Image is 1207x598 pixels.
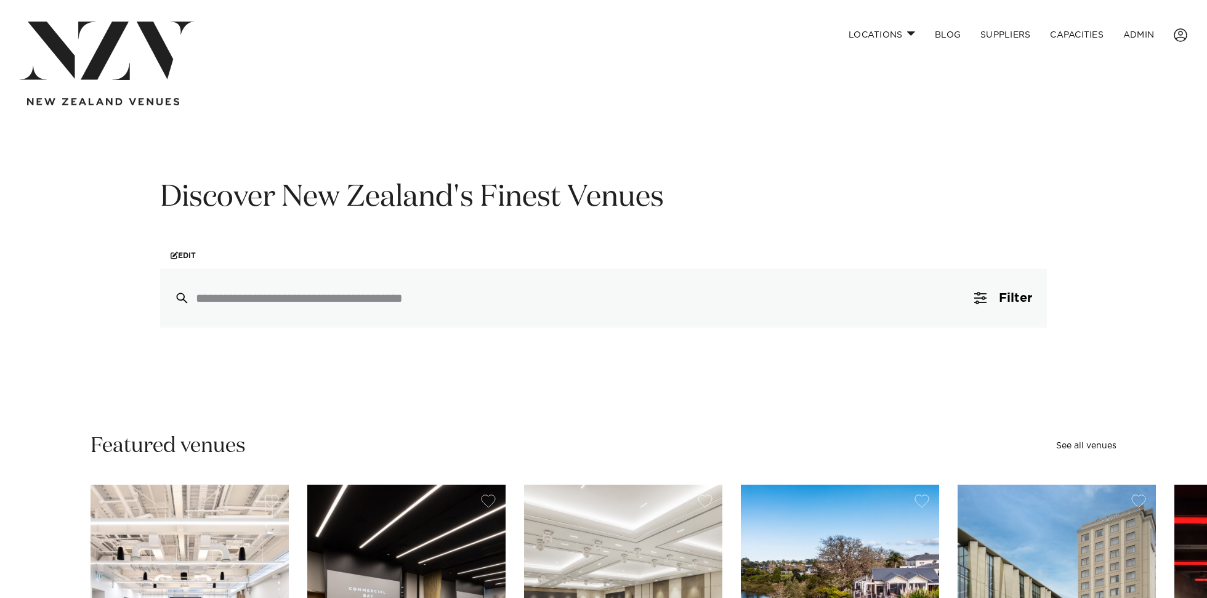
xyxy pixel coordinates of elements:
a: Capacities [1040,22,1113,48]
a: Edit [160,242,206,269]
img: new-zealand-venues-text.png [27,98,179,106]
h2: Featured venues [91,432,246,460]
img: nzv-logo.png [20,22,194,80]
a: BLOG [925,22,971,48]
a: SUPPLIERS [971,22,1040,48]
span: Filter [999,292,1032,304]
button: Filter [959,269,1047,328]
h1: Discover New Zealand's Finest Venues [160,179,1047,217]
a: See all venues [1056,442,1116,450]
a: Locations [839,22,925,48]
a: ADMIN [1113,22,1164,48]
